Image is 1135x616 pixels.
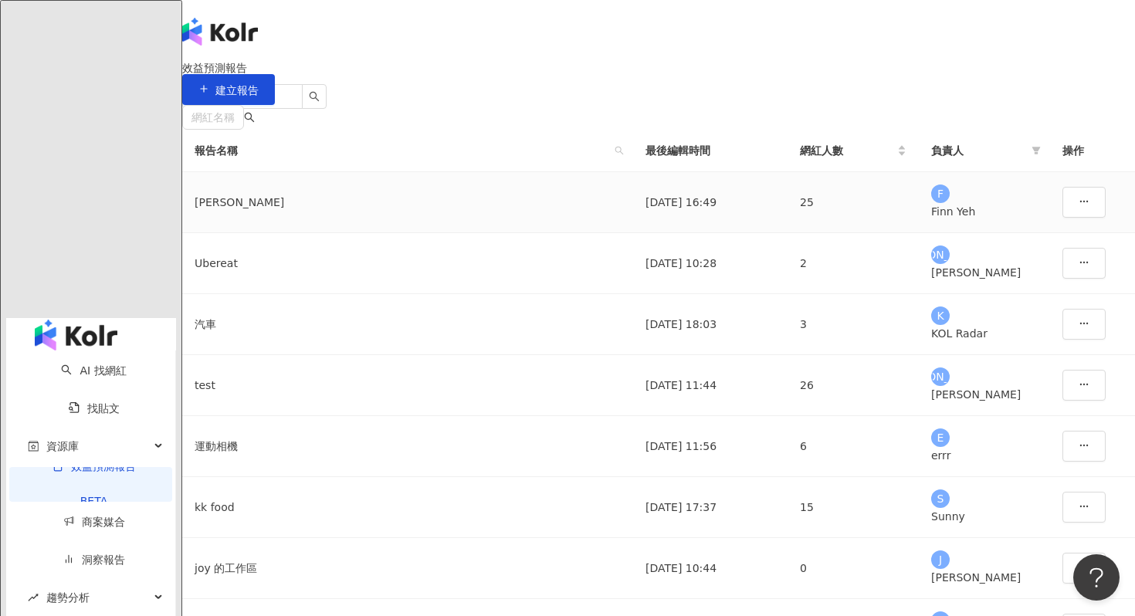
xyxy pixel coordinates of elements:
[788,130,919,172] th: 網紅人數
[896,246,985,263] span: [PERSON_NAME]
[612,139,627,162] span: search
[615,146,624,155] span: search
[633,416,788,477] td: [DATE] 11:56
[182,74,275,105] button: 建立報告
[195,142,608,159] span: 報告名稱
[800,142,894,159] span: 網紅人數
[182,18,258,46] img: logo
[46,580,90,615] span: 趨勢分析
[195,560,621,577] div: joy 的工作區
[35,320,117,350] img: logo
[195,438,621,455] div: 運動相機
[937,490,944,507] span: S
[931,386,1038,403] div: [PERSON_NAME]
[633,477,788,538] td: [DATE] 17:37
[182,62,1135,74] div: 效益預測報告
[800,440,807,452] span: 6
[800,318,807,330] span: 3
[800,562,807,574] span: 0
[633,355,788,416] td: [DATE] 11:44
[309,91,320,102] span: search
[800,257,807,269] span: 2
[195,499,621,516] div: kk food
[28,592,39,603] span: rise
[931,142,1025,159] span: 負責人
[896,368,985,385] span: [PERSON_NAME]
[244,112,255,123] span: search
[69,402,120,415] a: 找貼文
[61,364,126,377] a: searchAI 找網紅
[931,508,1038,525] div: Sunny
[1073,554,1120,601] iframe: Help Scout Beacon - Open
[937,307,944,324] span: K
[46,429,79,464] span: 資源庫
[63,553,125,566] a: 洞察報告
[633,233,788,294] td: [DATE] 10:28
[63,516,125,528] a: 商案媒合
[931,325,1038,342] div: KOL Radar
[931,203,1038,220] div: Finn Yeh
[633,294,788,355] td: [DATE] 18:03
[800,379,814,391] span: 26
[1032,146,1041,155] span: filter
[1028,139,1044,162] span: filter
[215,84,259,96] span: 建立報告
[195,316,621,333] div: 汽車
[800,196,814,208] span: 25
[28,460,160,519] a: 效益預測報告BETA
[937,429,944,446] span: E
[931,264,1038,281] div: [PERSON_NAME]
[195,194,621,211] div: [PERSON_NAME]
[800,501,814,513] span: 15
[195,255,621,272] div: Ubereat
[939,551,942,568] span: J
[633,538,788,599] td: [DATE] 10:44
[633,130,788,172] th: 最後編輯時間
[931,569,1038,586] div: [PERSON_NAME]
[633,172,788,233] td: [DATE] 16:49
[1050,130,1135,172] th: 操作
[937,185,944,202] span: F
[195,377,621,394] div: test
[931,447,1038,464] div: errr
